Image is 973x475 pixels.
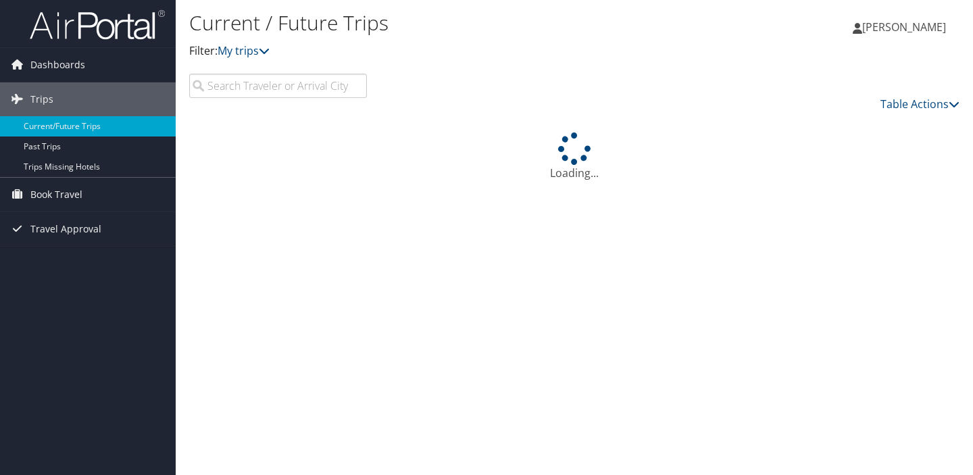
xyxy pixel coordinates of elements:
[189,132,959,181] div: Loading...
[30,48,85,82] span: Dashboards
[30,212,101,246] span: Travel Approval
[189,9,703,37] h1: Current / Future Trips
[218,43,270,58] a: My trips
[189,43,703,60] p: Filter:
[30,178,82,211] span: Book Travel
[853,7,959,47] a: [PERSON_NAME]
[30,82,53,116] span: Trips
[30,9,165,41] img: airportal-logo.png
[880,97,959,111] a: Table Actions
[862,20,946,34] span: [PERSON_NAME]
[189,74,367,98] input: Search Traveler or Arrival City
